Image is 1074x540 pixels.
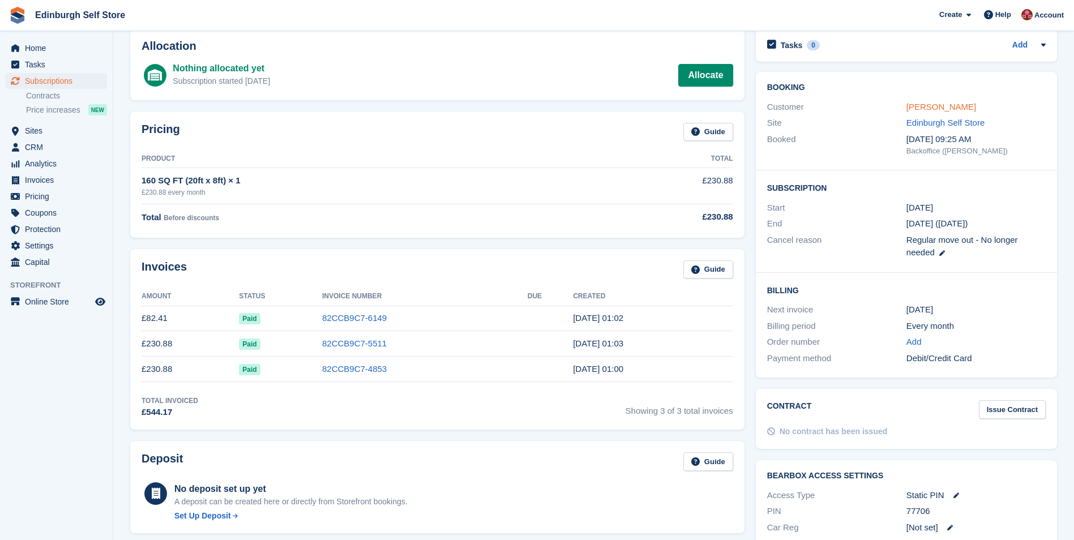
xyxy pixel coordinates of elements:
a: menu [6,188,107,204]
h2: Contract [767,400,812,419]
div: No contract has been issued [780,426,888,438]
a: Allocate [678,64,733,87]
div: Every month [906,320,1046,333]
div: Set Up Deposit [174,510,231,522]
p: A deposit can be created here or directly from Storefront bookings. [174,496,408,508]
a: Guide [683,452,733,471]
span: Create [939,9,962,20]
a: Preview store [93,295,107,308]
span: Online Store [25,294,93,310]
div: £544.17 [142,406,198,419]
th: Invoice Number [322,288,528,306]
div: Static PIN [906,489,1046,502]
div: Order number [767,336,906,349]
span: Settings [25,238,93,254]
time: 2025-08-11 00:03:07 UTC [573,338,623,348]
div: No deposit set up yet [174,482,408,496]
div: £230.88 [593,211,733,224]
a: Guide [683,123,733,142]
div: 77706 [906,505,1046,518]
div: 160 SQ FT (20ft x 8ft) × 1 [142,174,593,187]
h2: Subscription [767,182,1046,193]
td: £230.88 [142,357,239,382]
span: Paid [239,313,260,324]
time: 2025-07-11 00:00:06 UTC [573,364,623,374]
span: Analytics [25,156,93,172]
a: Guide [683,260,733,279]
span: Regular move out - No longer needed [906,235,1018,258]
a: menu [6,123,107,139]
a: Edinburgh Self Store [31,6,130,24]
th: Status [239,288,322,306]
span: Paid [239,364,260,375]
a: Set Up Deposit [174,510,408,522]
span: Protection [25,221,93,237]
div: Car Reg [767,521,906,534]
a: Edinburgh Self Store [906,118,985,127]
a: Price increases NEW [26,104,107,116]
a: menu [6,57,107,72]
img: Lucy Michalec [1021,9,1033,20]
span: Tasks [25,57,93,72]
img: stora-icon-8386f47178a22dfd0bd8f6a31ec36ba5ce8667c1dd55bd0f319d3a0aa187defe.svg [9,7,26,24]
span: Total [142,212,161,222]
div: Start [767,202,906,215]
h2: Billing [767,284,1046,295]
div: Next invoice [767,303,906,316]
th: Product [142,150,593,168]
span: Price increases [26,105,80,115]
div: £230.88 every month [142,187,593,198]
th: Total [593,150,733,168]
time: 2025-09-11 00:02:57 UTC [573,313,623,323]
div: NEW [88,104,107,115]
a: [PERSON_NAME] [906,102,976,112]
div: Customer [767,101,906,114]
th: Due [528,288,573,306]
span: Storefront [10,280,113,291]
h2: Tasks [781,40,803,50]
span: Paid [239,338,260,350]
span: Pricing [25,188,93,204]
div: [Not set] [906,521,1046,534]
div: Payment method [767,352,906,365]
a: menu [6,156,107,172]
h2: BearBox Access Settings [767,472,1046,481]
td: £230.88 [593,168,733,204]
span: Help [995,9,1011,20]
div: Total Invoiced [142,396,198,406]
a: Add [1012,39,1028,52]
a: Add [906,336,922,349]
div: Nothing allocated yet [173,62,270,75]
td: £230.88 [142,331,239,357]
div: Booked [767,133,906,157]
span: Home [25,40,93,56]
div: End [767,217,906,230]
a: Contracts [26,91,107,101]
th: Created [573,288,733,306]
span: Capital [25,254,93,270]
span: [DATE] ([DATE]) [906,218,968,228]
a: 82CCB9C7-5511 [322,338,387,348]
div: Backoffice ([PERSON_NAME]) [906,145,1046,157]
span: Sites [25,123,93,139]
span: Subscriptions [25,73,93,89]
h2: Deposit [142,452,183,471]
a: 82CCB9C7-6149 [322,313,387,323]
td: £82.41 [142,306,239,331]
div: Billing period [767,320,906,333]
span: Showing 3 of 3 total invoices [626,396,733,419]
h2: Invoices [142,260,187,279]
a: menu [6,172,107,188]
a: 82CCB9C7-4853 [322,364,387,374]
a: menu [6,40,107,56]
th: Amount [142,288,239,306]
div: [DATE] 09:25 AM [906,133,1046,146]
a: menu [6,221,107,237]
h2: Booking [767,83,1046,92]
div: Debit/Credit Card [906,352,1046,365]
span: Account [1034,10,1064,21]
span: Invoices [25,172,93,188]
div: Access Type [767,489,906,502]
div: Cancel reason [767,234,906,259]
a: menu [6,238,107,254]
